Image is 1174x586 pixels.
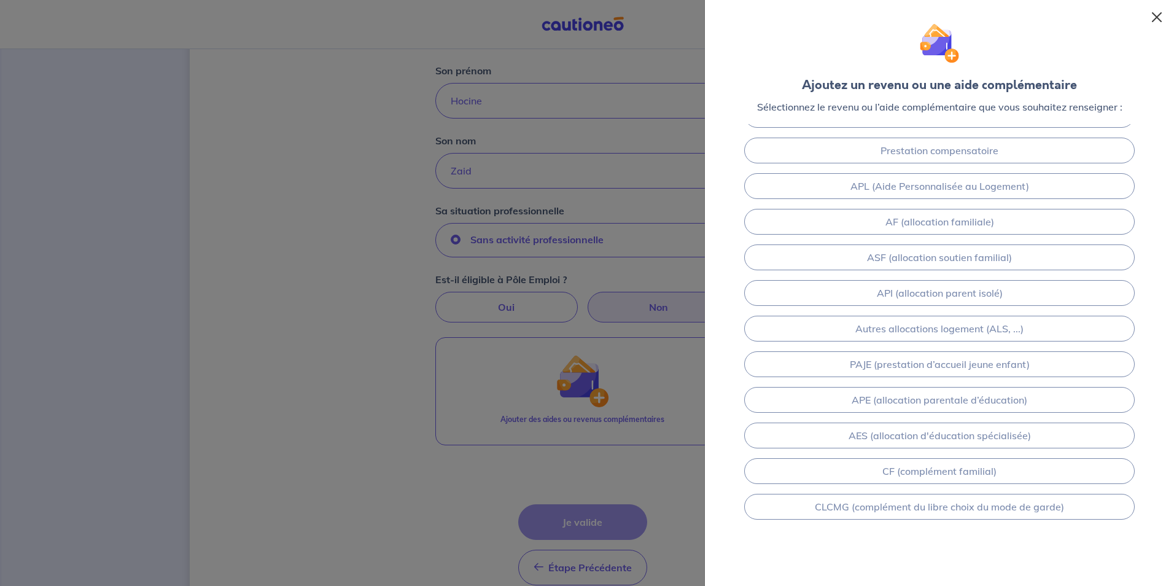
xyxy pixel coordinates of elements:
a: PAJE (prestation d’accueil jeune enfant) [744,351,1135,377]
img: illu_wallet.svg [920,23,960,63]
a: CF (complément familial) [744,458,1135,484]
a: Prestation compensatoire [744,138,1135,163]
a: CLCMG (complément du libre choix du mode de garde) [744,494,1135,520]
a: ASF (allocation soutien familial) [744,244,1135,270]
a: AF (allocation familiale) [744,209,1135,235]
a: API (allocation parent isolé) [744,280,1135,306]
div: Ajoutez un revenu ou une aide complémentaire [802,76,1077,95]
a: APL (Aide Personnalisée au Logement) [744,173,1135,199]
button: Close [1147,7,1167,27]
a: APE (allocation parentale d’éducation) [744,387,1135,413]
p: Sélectionnez le revenu ou l’aide complémentaire que vous souhaitez renseigner : [757,100,1122,114]
a: AES (allocation d'éducation spécialisée) [744,423,1135,448]
a: Autres allocations logement (ALS, ...) [744,316,1135,342]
